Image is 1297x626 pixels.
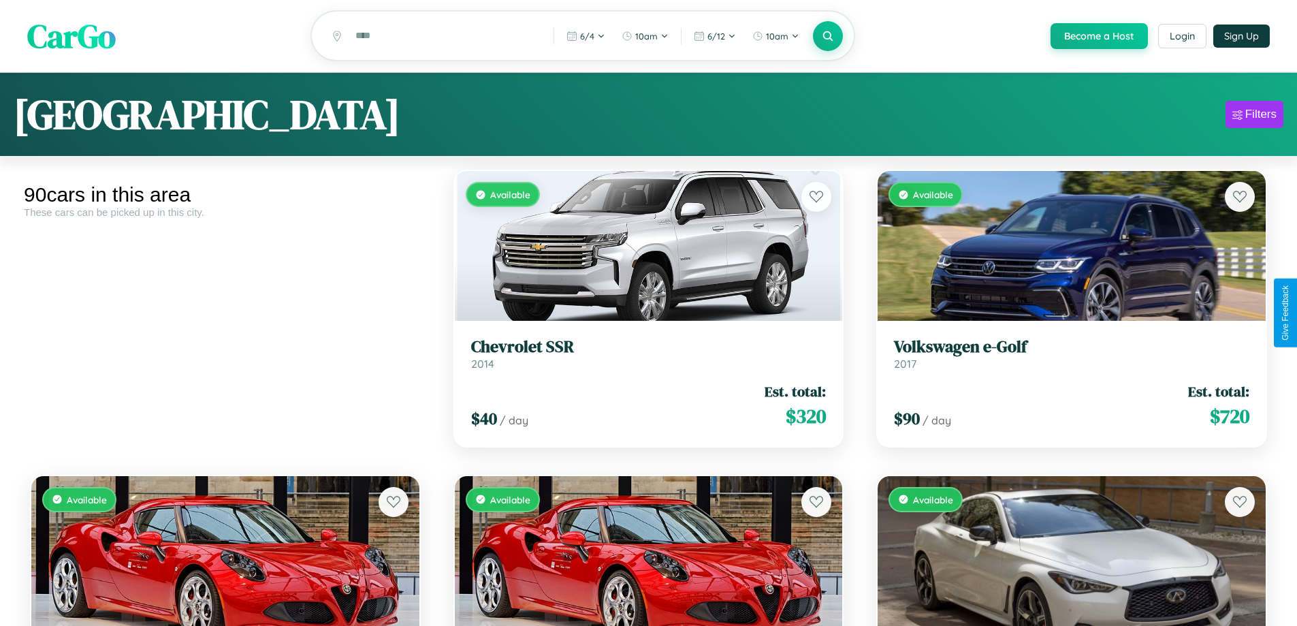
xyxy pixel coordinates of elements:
[471,357,494,371] span: 2014
[913,494,953,505] span: Available
[1213,25,1270,48] button: Sign Up
[27,14,116,59] span: CarGo
[707,31,725,42] span: 6 / 12
[490,494,530,505] span: Available
[923,413,951,427] span: / day
[1245,108,1277,121] div: Filters
[490,189,530,200] span: Available
[471,337,827,371] a: Chevrolet SSR2014
[786,403,826,430] span: $ 320
[913,189,953,200] span: Available
[1281,285,1290,341] div: Give Feedback
[471,407,497,430] span: $ 40
[500,413,528,427] span: / day
[1051,23,1148,49] button: Become a Host
[24,183,427,206] div: 90 cars in this area
[1158,24,1206,48] button: Login
[67,494,107,505] span: Available
[894,357,916,371] span: 2017
[1226,101,1283,128] button: Filters
[24,206,427,218] div: These cars can be picked up in this city.
[1210,403,1249,430] span: $ 720
[687,25,743,47] button: 6/12
[894,337,1249,357] h3: Volkswagen e-Golf
[746,25,806,47] button: 10am
[471,337,827,357] h3: Chevrolet SSR
[615,25,675,47] button: 10am
[766,31,788,42] span: 10am
[580,31,594,42] span: 6 / 4
[765,381,826,401] span: Est. total:
[560,25,612,47] button: 6/4
[14,87,400,142] h1: [GEOGRAPHIC_DATA]
[894,407,920,430] span: $ 90
[894,337,1249,371] a: Volkswagen e-Golf2017
[635,31,658,42] span: 10am
[1188,381,1249,401] span: Est. total:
